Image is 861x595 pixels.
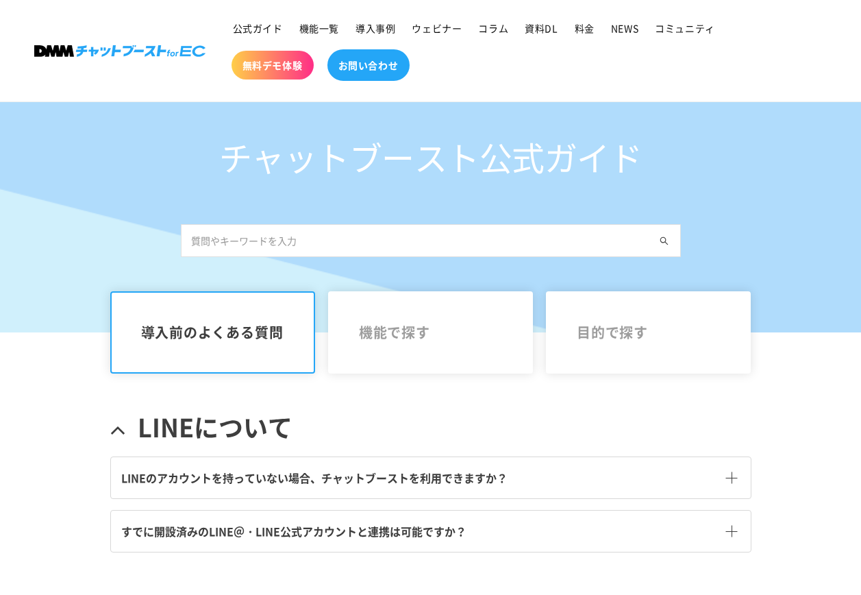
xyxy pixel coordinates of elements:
[359,324,503,341] span: 機能で探す
[566,14,603,42] a: 料金
[181,224,681,257] input: 質問やキーワードを入力
[470,14,516,42] a: コラム
[232,51,314,80] a: 無料デモ体験
[328,291,534,374] a: 機能で探す
[111,457,751,498] a: LINEのアカウントを持っていない場合、チャットブーストを利用できますか？
[121,523,466,539] span: すでに開設済みのLINE＠・LINE公式アカウントと連携は可能ですか？
[516,14,566,42] a: 資料DL
[110,397,751,457] a: LINEについて
[299,22,339,34] span: 機能一覧
[242,59,303,71] span: 無料デモ体験
[525,22,558,34] span: 資料DL
[660,236,669,245] img: Search
[141,324,285,341] span: 導入前のよくある質問
[327,49,410,81] a: お問い合わせ
[478,22,508,34] span: コラム
[338,59,399,71] span: お問い合わせ
[655,22,715,34] span: コミュニティ
[233,22,283,34] span: 公式ガイド
[225,14,291,42] a: 公式ガイド
[181,136,681,177] h1: チャットブースト公式ガイド
[121,470,508,486] span: LINEのアカウントを持っていない場合、チャットブーストを利用できますか？
[575,22,595,34] span: 料金
[291,14,347,42] a: 機能一覧
[110,291,316,374] a: 導入前のよくある質問
[412,22,462,34] span: ウェビナー
[111,511,751,552] a: すでに開設済みのLINE＠・LINE公式アカウントと連携は可能ですか？
[603,14,647,42] a: NEWS
[611,22,638,34] span: NEWS
[546,291,751,374] a: 目的で探す
[355,22,395,34] span: 導入事例
[577,324,721,341] span: 目的で探す
[647,14,723,42] a: コミュニティ
[34,45,205,57] img: 株式会社DMM Boost
[403,14,470,42] a: ウェビナー
[138,411,292,443] span: LINEについて
[347,14,403,42] a: 導入事例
